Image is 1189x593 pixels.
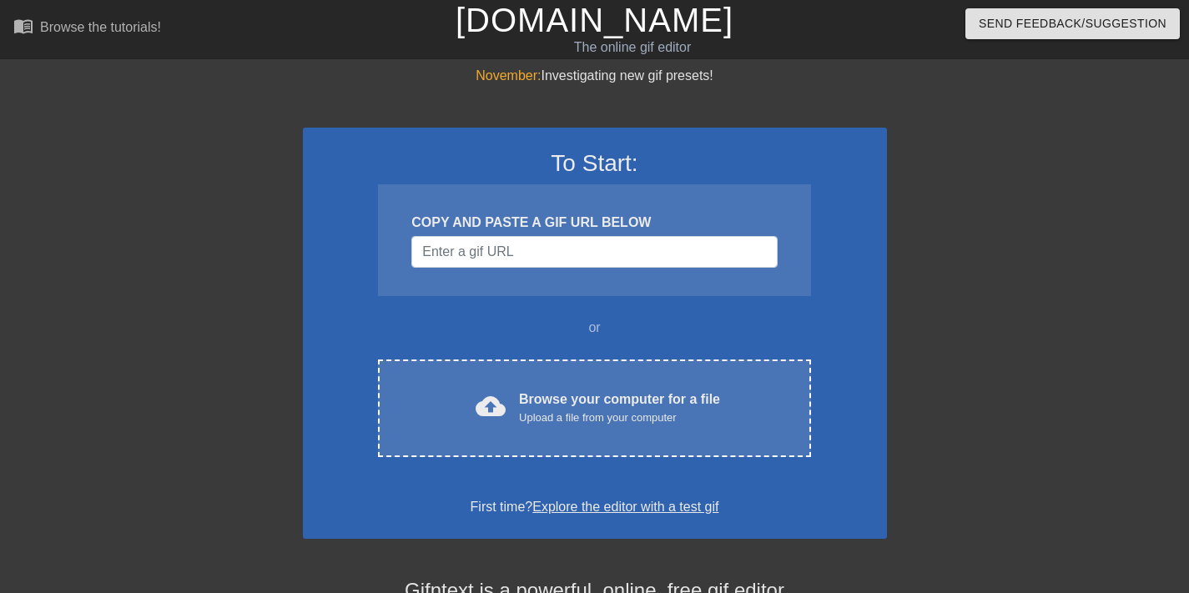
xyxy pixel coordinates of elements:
h3: To Start: [325,149,865,178]
div: First time? [325,497,865,517]
div: Browse your computer for a file [519,389,720,426]
input: Username [411,236,777,268]
a: Explore the editor with a test gif [532,500,718,514]
span: Send Feedback/Suggestion [979,13,1166,34]
span: menu_book [13,16,33,36]
div: Upload a file from your computer [519,410,720,426]
a: [DOMAIN_NAME] [456,2,733,38]
a: Browse the tutorials! [13,16,161,42]
div: Browse the tutorials! [40,20,161,34]
div: The online gif editor [405,38,860,58]
div: COPY AND PASTE A GIF URL BELOW [411,213,777,233]
button: Send Feedback/Suggestion [965,8,1180,39]
span: November: [476,68,541,83]
div: or [346,318,844,338]
div: Investigating new gif presets! [303,66,887,86]
span: cloud_upload [476,391,506,421]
